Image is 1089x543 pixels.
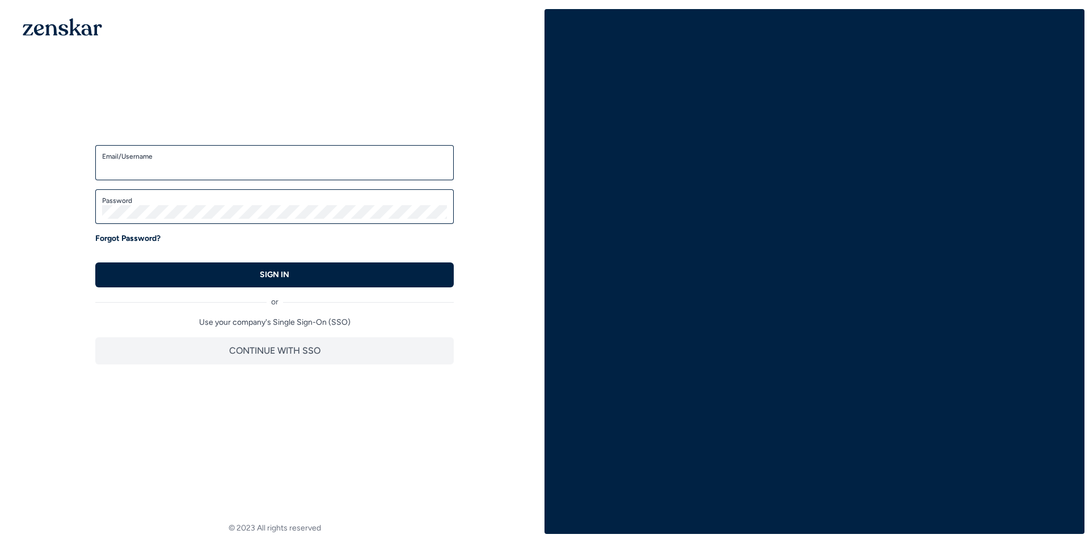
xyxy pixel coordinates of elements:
footer: © 2023 All rights reserved [5,523,544,534]
label: Email/Username [102,152,447,161]
a: Forgot Password? [95,233,161,244]
p: Use your company's Single Sign-On (SSO) [95,317,454,328]
label: Password [102,196,447,205]
button: CONTINUE WITH SSO [95,337,454,364]
button: SIGN IN [95,262,454,287]
img: 1OGAJ2xQqyY4LXKgY66KYq0eOWRCkrZdAb3gUhuVAqdWPZE9SRJmCz+oDMSn4zDLXe31Ii730ItAGKgCKgCCgCikA4Av8PJUP... [23,18,102,36]
div: or [95,287,454,308]
p: SIGN IN [260,269,289,281]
